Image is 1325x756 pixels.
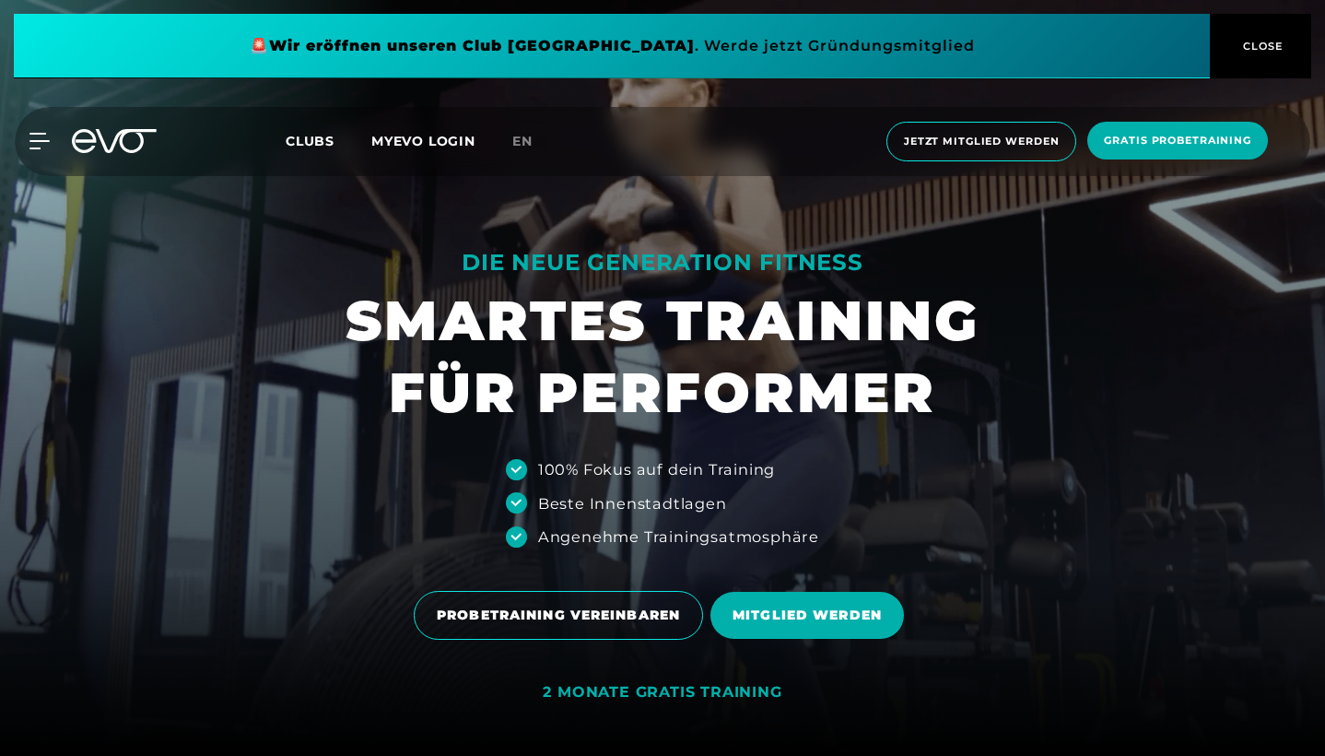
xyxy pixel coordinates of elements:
[512,133,533,149] span: en
[1210,14,1311,78] button: CLOSE
[414,577,710,654] a: PROBETRAINING VEREINBAREN
[1104,133,1251,148] span: Gratis Probetraining
[286,133,334,149] span: Clubs
[538,526,819,548] div: Angenehme Trainingsatmosphäre
[286,132,371,149] a: Clubs
[538,492,727,514] div: Beste Innenstadtlagen
[437,606,680,625] span: PROBETRAINING VEREINBAREN
[733,606,882,625] span: MITGLIED WERDEN
[346,285,979,429] h1: SMARTES TRAINING FÜR PERFORMER
[1238,38,1284,54] span: CLOSE
[538,458,775,480] div: 100% Fokus auf dein Training
[1082,122,1273,161] a: Gratis Probetraining
[371,133,475,149] a: MYEVO LOGIN
[512,131,555,152] a: en
[710,578,911,653] a: MITGLIED WERDEN
[904,134,1059,149] span: Jetzt Mitglied werden
[881,122,1082,161] a: Jetzt Mitglied werden
[346,248,979,278] div: DIE NEUE GENERATION FITNESS
[543,683,781,703] div: 2 MONATE GRATIS TRAINING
